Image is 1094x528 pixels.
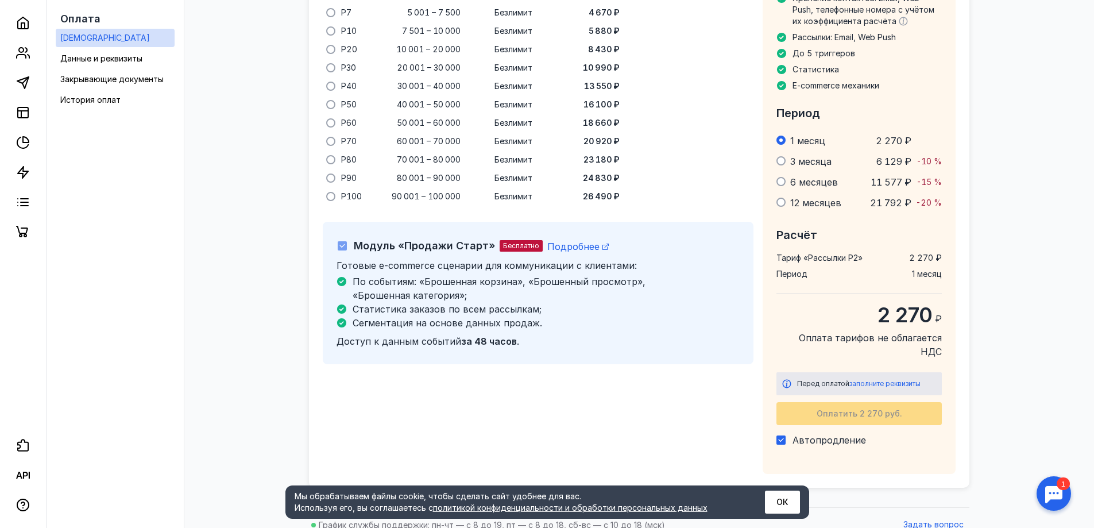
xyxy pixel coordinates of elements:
span: Безлимит [494,25,532,37]
span: 2 270 [877,302,933,327]
a: Закрывающие документы [56,70,175,88]
span: P80 [341,154,357,165]
span: 11 577 ₽ [871,176,911,188]
span: 26 490 ₽ [583,191,620,202]
a: Данные и реквизиты [56,49,175,68]
div: Перед оплатой [797,378,936,390]
span: Рассылки: Email, Web Push [793,32,896,42]
span: ₽ [935,313,942,325]
span: Оплата тарифов не облагается НДС [776,331,942,359]
span: Безлимит [494,62,532,74]
span: 20 001 – 30 000 [397,62,461,74]
button: ОК [765,491,800,514]
span: 10 990 ₽ [583,62,620,74]
span: Автопродление [793,434,866,446]
span: P50 [341,99,357,110]
span: -20 % [916,198,942,207]
div: 1 [26,7,39,20]
span: P90 [341,172,357,184]
span: Безлимит [494,191,532,202]
span: Безлимит [494,80,532,92]
span: Бесплатно [503,241,539,250]
span: заполните реквизиты [849,379,921,388]
span: 23 180 ₽ [583,154,620,165]
span: 24 830 ₽ [583,172,620,184]
span: 60 001 – 70 000 [397,136,461,147]
a: История оплат [56,91,175,109]
span: -10 % [917,156,942,166]
span: Период [776,268,807,280]
span: 50 001 – 60 000 [397,117,461,129]
span: Доступ к данным событий . [337,336,519,347]
span: До 5 триггеров [793,48,855,58]
span: 2 270 ₽ [876,135,911,147]
span: 1 месяц [790,135,825,147]
span: 2 270 ₽ [909,252,942,264]
span: 6 месяцев [790,176,838,188]
span: P40 [341,80,357,92]
span: 70 001 – 80 000 [397,154,461,165]
div: Мы обрабатываем файлы cookie, чтобы сделать сайт удобнее для вас. Используя его, вы соглашаетесь c [295,491,737,514]
span: 5 880 ₽ [589,25,620,37]
span: P7 [341,7,351,18]
span: 18 660 ₽ [583,117,620,129]
span: Готовые e-commerce сценарии для коммуникации с клиентами: [337,260,637,271]
span: 6 129 ₽ [876,156,911,167]
span: Безлимит [494,154,532,165]
span: История оплат [60,95,121,105]
span: Безлимит [494,172,532,184]
span: 4 670 ₽ [589,7,620,18]
span: 3 месяца [790,156,832,167]
span: Сегментация на основе данных продаж. [353,317,542,329]
span: 21 792 ₽ [870,197,911,209]
span: P30 [341,62,356,74]
span: Безлимит [494,7,532,18]
span: Безлимит [494,44,532,55]
span: P70 [341,136,357,147]
span: Подробнее [547,241,600,252]
a: Подробнее [547,241,609,252]
span: Статистика заказов по всем рассылкам; [353,303,542,315]
span: Расчёт [776,228,817,242]
span: Период [776,106,820,120]
span: P60 [341,117,357,129]
span: 30 001 – 40 000 [397,80,461,92]
span: Модуль «Продажи Старт» [354,240,495,252]
span: P10 [341,25,357,37]
span: Тариф « Рассылки P2 » [776,252,863,264]
span: 5 001 – 7 500 [407,7,461,18]
span: По событиям: «Брошенная корзина», «Брошенный просмотр», «Брошенная категория»; [353,276,645,301]
span: Статистика [793,64,839,74]
a: политикой конфиденциальности и обработки персональных данных [433,503,708,512]
span: 12 месяцев [790,197,841,209]
span: P20 [341,44,357,55]
span: 1 месяц [912,268,942,280]
button: заполните реквизиты [849,378,921,390]
span: 16 100 ₽ [583,99,620,110]
span: 40 001 – 50 000 [397,99,461,110]
span: Оплата [60,13,100,25]
a: [DEMOGRAPHIC_DATA] [56,29,175,47]
span: Данные и реквизиты [60,53,142,63]
span: 10 001 – 20 000 [396,44,461,55]
span: 7 501 – 10 000 [402,25,461,37]
span: Безлимит [494,117,532,129]
span: Безлимит [494,136,532,147]
span: Безлимит [494,99,532,110]
span: 8 430 ₽ [588,44,620,55]
b: за 48 часов [461,336,517,347]
span: [DEMOGRAPHIC_DATA] [60,33,150,43]
span: E-commerce механики [793,80,879,90]
span: 90 001 – 100 000 [392,191,461,202]
span: 80 001 – 90 000 [397,172,461,184]
span: Закрывающие документы [60,74,164,84]
span: -15 % [917,177,942,187]
span: P100 [341,191,362,202]
span: 20 920 ₽ [583,136,620,147]
span: 13 550 ₽ [584,80,620,92]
